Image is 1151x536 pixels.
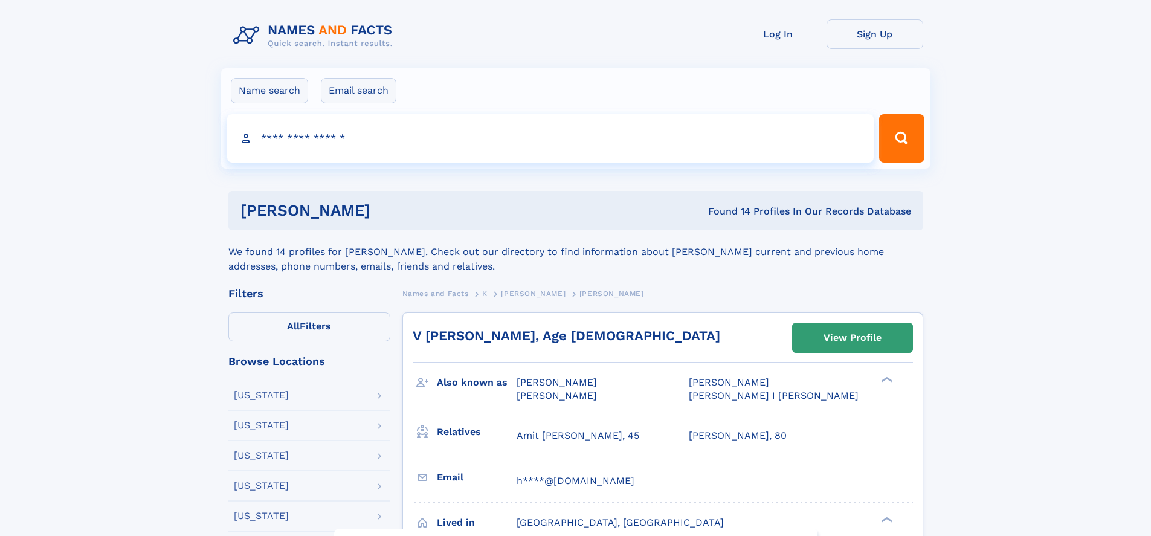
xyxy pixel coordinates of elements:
[689,429,787,442] a: [PERSON_NAME], 80
[517,376,597,388] span: [PERSON_NAME]
[793,323,912,352] a: View Profile
[482,289,488,298] span: K
[879,515,893,523] div: ❯
[879,376,893,384] div: ❯
[730,19,827,49] a: Log In
[517,517,724,528] span: [GEOGRAPHIC_DATA], [GEOGRAPHIC_DATA]
[228,356,390,367] div: Browse Locations
[824,324,882,352] div: View Profile
[501,286,566,301] a: [PERSON_NAME]
[689,390,859,401] span: [PERSON_NAME] I [PERSON_NAME]
[402,286,469,301] a: Names and Facts
[517,429,639,442] a: Amit [PERSON_NAME], 45
[827,19,923,49] a: Sign Up
[437,372,517,393] h3: Also known as
[517,390,597,401] span: [PERSON_NAME]
[879,114,924,163] button: Search Button
[234,511,289,521] div: [US_STATE]
[234,481,289,491] div: [US_STATE]
[228,312,390,341] label: Filters
[482,286,488,301] a: K
[228,19,402,52] img: Logo Names and Facts
[228,288,390,299] div: Filters
[579,289,644,298] span: [PERSON_NAME]
[321,78,396,103] label: Email search
[234,390,289,400] div: [US_STATE]
[287,320,300,332] span: All
[437,422,517,442] h3: Relatives
[437,467,517,488] h3: Email
[689,376,769,388] span: [PERSON_NAME]
[539,205,911,218] div: Found 14 Profiles In Our Records Database
[234,451,289,460] div: [US_STATE]
[228,230,923,274] div: We found 14 profiles for [PERSON_NAME]. Check out our directory to find information about [PERSON...
[240,203,540,218] h1: [PERSON_NAME]
[234,421,289,430] div: [US_STATE]
[231,78,308,103] label: Name search
[437,512,517,533] h3: Lived in
[413,328,720,343] a: V [PERSON_NAME], Age [DEMOGRAPHIC_DATA]
[227,114,874,163] input: search input
[501,289,566,298] span: [PERSON_NAME]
